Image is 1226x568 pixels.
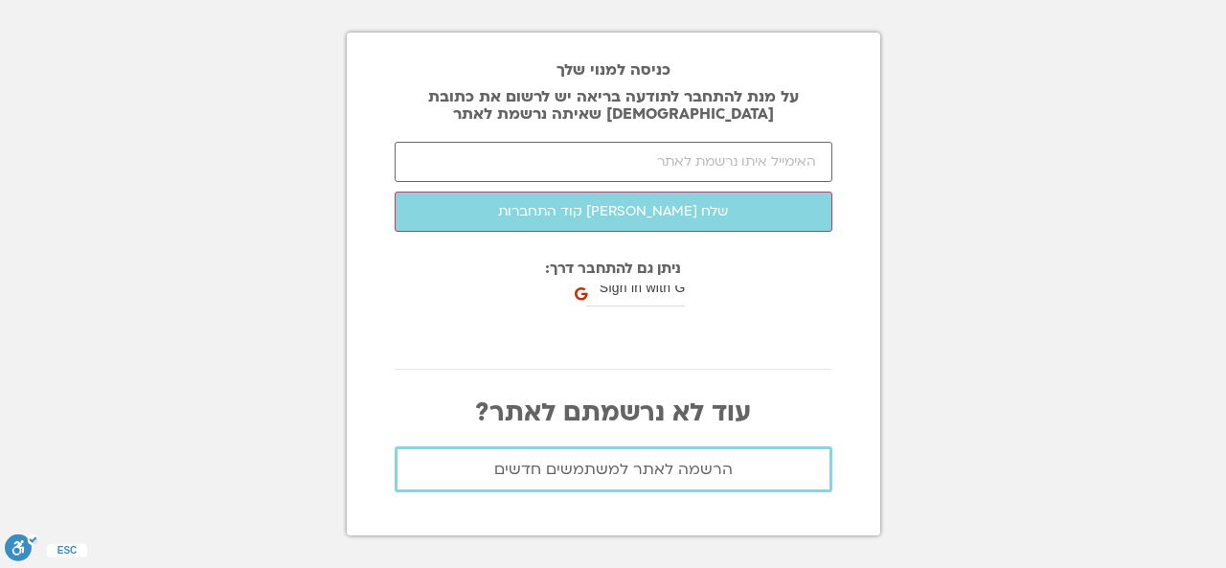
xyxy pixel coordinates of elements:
[395,142,832,182] input: האימייל איתו נרשמת לאתר
[395,446,832,492] a: הרשמה לאתר למשתמשים חדשים
[395,88,832,123] p: על מנת להתחבר לתודעה בריאה יש לרשום את כתובת [DEMOGRAPHIC_DATA] שאיתה נרשמת לאתר
[395,192,832,232] button: שלח [PERSON_NAME] קוד התחברות
[395,61,832,79] h2: כניסה למנוי שלך
[494,461,733,478] span: הרשמה לאתר למשתמשים חדשים
[395,398,832,427] p: עוד לא נרשמתם לאתר?
[579,268,765,307] div: Sign in with Google
[591,278,728,298] span: Sign in with Google
[579,305,775,347] iframe: Sign in with Google Button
